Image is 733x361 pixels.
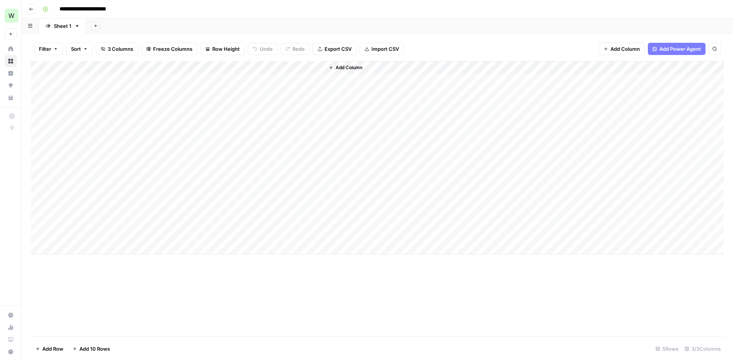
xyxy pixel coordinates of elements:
[96,43,138,55] button: 3 Columns
[5,6,17,25] button: Workspace: Workspace1
[652,343,681,355] div: 5 Rows
[326,63,365,73] button: Add Column
[292,45,305,53] span: Redo
[5,92,17,104] a: Your Data
[42,345,63,353] span: Add Row
[153,45,192,53] span: Freeze Columns
[659,45,701,53] span: Add Power Agent
[336,64,362,71] span: Add Column
[5,55,17,67] a: Browse
[39,45,51,53] span: Filter
[68,343,115,355] button: Add 10 Rows
[5,346,17,358] button: Help + Support
[681,343,724,355] div: 3/3 Columns
[108,45,133,53] span: 3 Columns
[371,45,399,53] span: Import CSV
[5,43,17,55] a: Home
[325,45,352,53] span: Export CSV
[79,345,110,353] span: Add 10 Rows
[281,43,310,55] button: Redo
[200,43,245,55] button: Row Height
[5,67,17,79] a: Insights
[71,45,81,53] span: Sort
[31,343,68,355] button: Add Row
[5,79,17,92] a: Opportunities
[5,321,17,333] a: Usage
[5,333,17,346] a: Learning Hub
[248,43,278,55] button: Undo
[610,45,640,53] span: Add Column
[34,43,63,55] button: Filter
[360,43,404,55] button: Import CSV
[260,45,273,53] span: Undo
[8,11,15,20] span: W
[5,309,17,321] a: Settings
[599,43,645,55] button: Add Column
[66,43,93,55] button: Sort
[648,43,706,55] button: Add Power Agent
[39,18,86,34] a: Sheet 1
[212,45,240,53] span: Row Height
[54,22,71,30] div: Sheet 1
[141,43,197,55] button: Freeze Columns
[313,43,357,55] button: Export CSV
